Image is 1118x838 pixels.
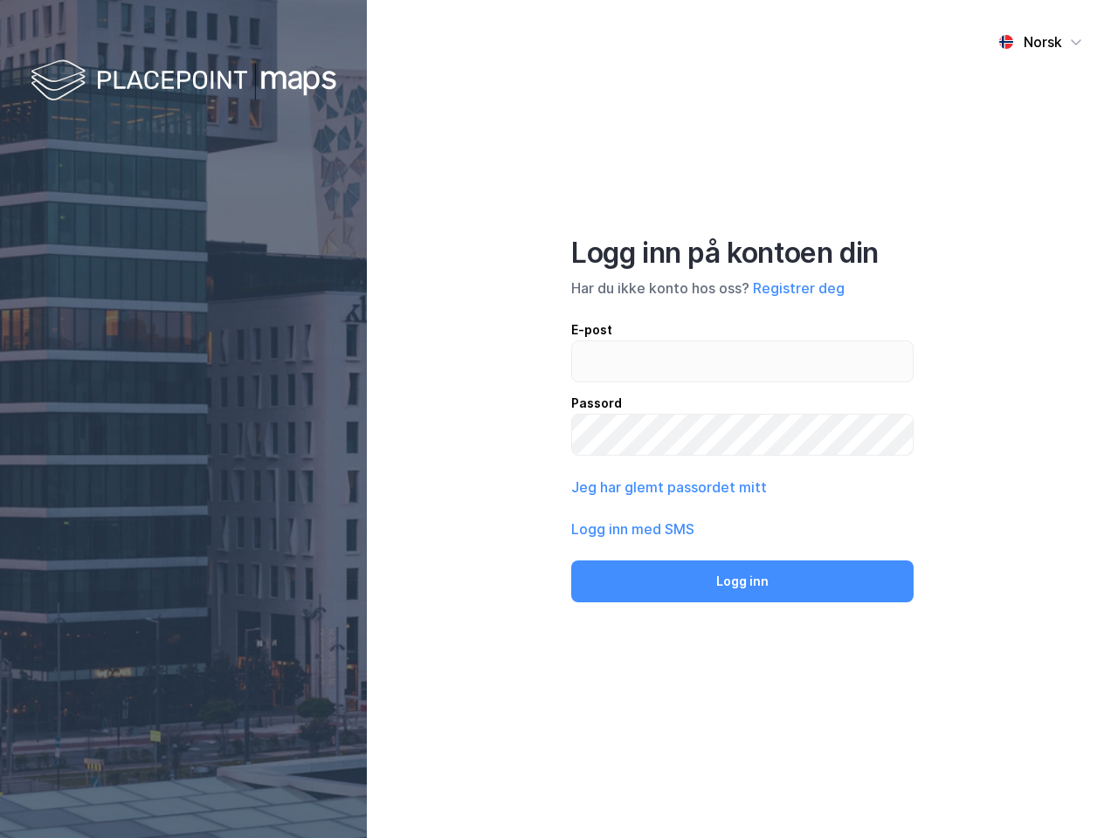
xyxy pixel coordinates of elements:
button: Logg inn [571,560,914,602]
img: logo-white.f07954bde2210d2a523dddb988cd2aa7.svg [31,56,336,107]
button: Logg inn med SMS [571,519,694,539]
div: Passord [571,393,914,414]
div: Logg inn på kontoen din [571,236,914,271]
div: Har du ikke konto hos oss? [571,278,914,299]
div: Norsk [1024,31,1062,52]
button: Jeg har glemt passordet mitt [571,477,767,498]
iframe: Chat Widget [1031,754,1118,838]
div: E-post [571,319,914,340]
button: Registrer deg [753,278,845,299]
